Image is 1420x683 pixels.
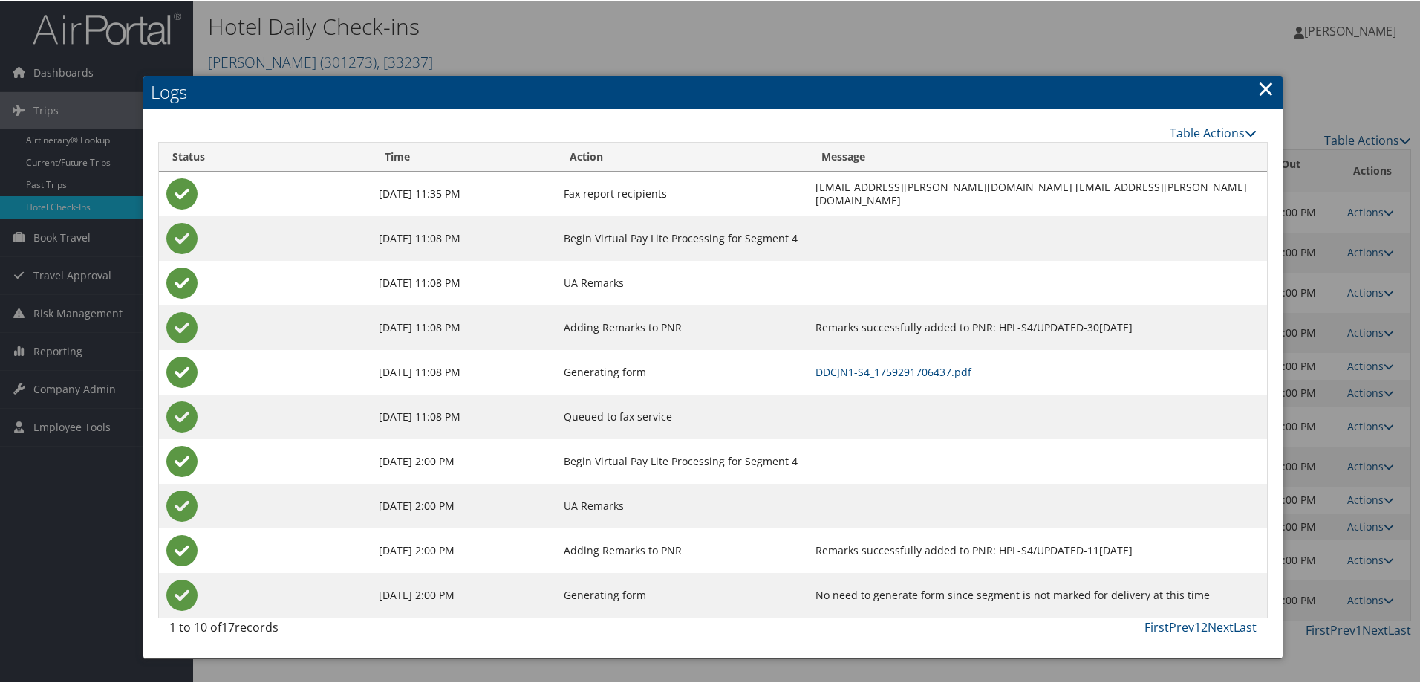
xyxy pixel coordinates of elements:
[371,349,557,393] td: [DATE] 11:08 PM
[808,304,1267,349] td: Remarks successfully added to PNR: HPL-S4/UPDATED-30[DATE]
[221,618,235,634] span: 17
[1194,618,1201,634] a: 1
[556,438,808,482] td: Begin Virtual Pay Lite Processing for Segment 4
[371,438,557,482] td: [DATE] 2:00 PM
[143,74,1283,107] h2: Logs
[1144,618,1169,634] a: First
[556,170,808,215] td: Fax report recipients
[1170,123,1257,140] a: Table Actions
[1257,72,1274,102] a: Close
[371,393,557,438] td: [DATE] 11:08 PM
[556,482,808,527] td: UA Remarks
[159,141,371,170] th: Status: activate to sort column ascending
[371,572,557,616] td: [DATE] 2:00 PM
[556,141,808,170] th: Action: activate to sort column ascending
[1234,618,1257,634] a: Last
[556,349,808,393] td: Generating form
[371,141,557,170] th: Time: activate to sort column ascending
[371,304,557,349] td: [DATE] 11:08 PM
[815,363,971,378] a: DDCJN1-S4_1759291706437.pdf
[1208,618,1234,634] a: Next
[556,259,808,304] td: UA Remarks
[556,527,808,572] td: Adding Remarks to PNR
[1169,618,1194,634] a: Prev
[808,527,1267,572] td: Remarks successfully added to PNR: HPL-S4/UPDATED-11[DATE]
[1201,618,1208,634] a: 2
[808,572,1267,616] td: No need to generate form since segment is not marked for delivery at this time
[556,572,808,616] td: Generating form
[169,617,425,642] div: 1 to 10 of records
[556,304,808,349] td: Adding Remarks to PNR
[556,215,808,259] td: Begin Virtual Pay Lite Processing for Segment 4
[371,527,557,572] td: [DATE] 2:00 PM
[371,482,557,527] td: [DATE] 2:00 PM
[808,141,1267,170] th: Message: activate to sort column ascending
[371,170,557,215] td: [DATE] 11:35 PM
[371,259,557,304] td: [DATE] 11:08 PM
[556,393,808,438] td: Queued to fax service
[808,170,1267,215] td: [EMAIL_ADDRESS][PERSON_NAME][DOMAIN_NAME] [EMAIL_ADDRESS][PERSON_NAME][DOMAIN_NAME]
[371,215,557,259] td: [DATE] 11:08 PM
